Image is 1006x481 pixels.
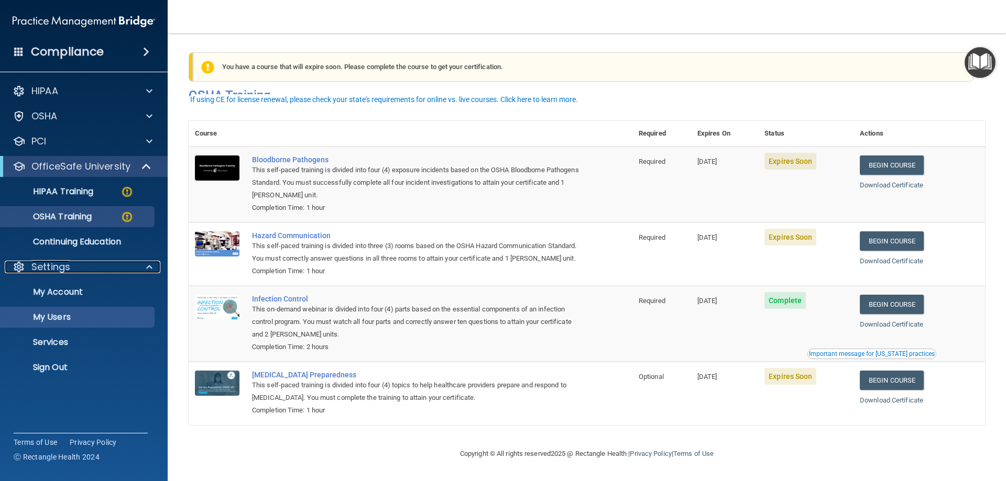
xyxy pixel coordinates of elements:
[201,61,214,74] img: exclamation-circle-solid-warning.7ed2984d.png
[965,47,996,78] button: Open Resource Center
[14,437,57,448] a: Terms of Use
[252,379,580,404] div: This self-paced training is divided into four (4) topics to help healthcare providers prepare and...
[673,450,714,457] a: Terms of Use
[13,11,155,32] img: PMB logo
[252,265,580,277] div: Completion Time: 1 hour
[31,44,104,59] h4: Compliance
[854,121,985,147] th: Actions
[252,295,580,303] a: Infection Control
[13,135,152,148] a: PCI
[764,153,816,170] span: Expires Soon
[13,160,152,173] a: OfficeSafe University
[697,297,717,305] span: [DATE]
[764,292,806,309] span: Complete
[7,312,150,322] p: My Users
[639,297,665,305] span: Required
[860,295,924,314] a: Begin Course
[189,94,579,105] button: If using CE for license renewal, please check your state's requirements for online vs. live cours...
[697,158,717,165] span: [DATE]
[764,229,816,245] span: Expires Soon
[7,186,93,197] p: HIPAA Training
[121,210,134,223] img: warning-circle.0cc9ac19.png
[632,121,691,147] th: Required
[13,85,152,97] a: HIPAA
[7,287,150,297] p: My Account
[252,155,580,164] a: Bloodborne Pathogens
[764,368,816,385] span: Expires Soon
[252,303,580,341] div: This on-demand webinar is divided into four (4) parts based on the essential components of an inf...
[396,437,778,471] div: Copyright © All rights reserved 2025 @ Rectangle Health | |
[630,450,671,457] a: Privacy Policy
[31,261,70,273] p: Settings
[860,257,923,265] a: Download Certificate
[252,371,580,379] a: [MEDICAL_DATA] Preparedness
[860,396,923,404] a: Download Certificate
[252,341,580,353] div: Completion Time: 2 hours
[193,52,974,82] div: You have a course that will expire soon. Please complete the course to get your certification.
[860,181,923,189] a: Download Certificate
[189,121,246,147] th: Course
[639,233,665,241] span: Required
[860,155,924,175] a: Begin Course
[7,362,150,373] p: Sign Out
[31,160,130,173] p: OfficeSafe University
[7,337,150,348] p: Services
[758,121,854,147] th: Status
[189,88,985,103] h4: OSHA Training
[252,164,580,202] div: This self-paced training is divided into four (4) exposure incidents based on the OSHA Bloodborne...
[809,351,935,357] div: Important message for [US_STATE] practices
[639,158,665,165] span: Required
[807,349,936,359] button: Read this if you are a dental practitioner in the state of CA
[252,240,580,265] div: This self-paced training is divided into three (3) rooms based on the OSHA Hazard Communication S...
[697,233,717,241] span: [DATE]
[252,404,580,417] div: Completion Time: 1 hour
[825,407,993,449] iframe: Drift Widget Chat Controller
[13,261,152,273] a: Settings
[639,373,664,381] span: Optional
[691,121,758,147] th: Expires On
[252,231,580,240] a: Hazard Communication
[697,373,717,381] span: [DATE]
[7,211,92,222] p: OSHA Training
[7,237,150,247] p: Continuing Education
[31,85,58,97] p: HIPAA
[70,437,117,448] a: Privacy Policy
[252,202,580,214] div: Completion Time: 1 hour
[860,231,924,251] a: Begin Course
[14,452,100,462] span: Ⓒ Rectangle Health 2024
[860,320,923,328] a: Download Certificate
[31,135,46,148] p: PCI
[13,110,152,122] a: OSHA
[31,110,58,122] p: OSHA
[860,371,924,390] a: Begin Course
[190,96,578,103] div: If using CE for license renewal, please check your state's requirements for online vs. live cours...
[121,185,134,198] img: warning-circle.0cc9ac19.png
